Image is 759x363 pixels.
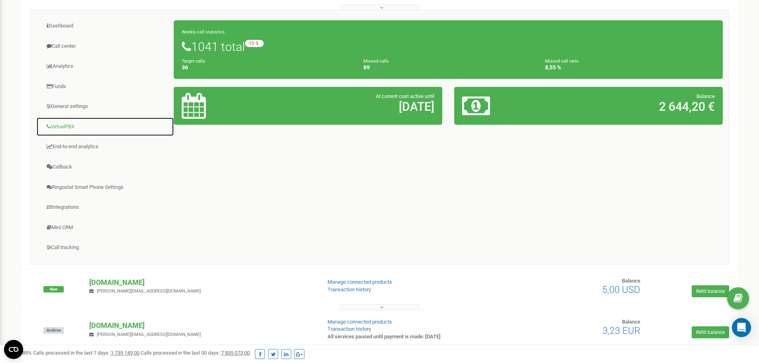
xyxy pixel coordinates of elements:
[182,29,225,35] small: Weekly call statistics
[182,65,351,71] h4: 36
[182,59,205,64] small: Target calls
[692,285,729,297] a: Refill balance
[328,279,392,285] a: Manage connected products
[141,350,250,356] span: Calls processed in the last 30 days :
[328,333,493,341] p: All services paused until payment is made: [DATE]
[602,284,640,295] span: 5,00 USD
[111,350,139,356] u: 00
[97,332,201,337] span: [PERSON_NAME][EMAIL_ADDRESS][DOMAIN_NAME]
[550,100,715,113] h2: 2 644,20 €
[36,77,174,96] a: Funds
[692,326,729,338] a: Refill balance
[221,350,250,356] u: 00
[376,93,434,99] span: At current cost active until
[36,137,174,157] a: End-to-end analytics
[36,37,174,56] a: Call center
[328,286,371,292] a: Transaction history
[36,117,174,137] a: VirtualPBX
[111,350,134,356] tcxspan: Call 1 739 149, via 3CX
[545,65,715,71] h4: 8,55 %
[363,65,533,71] h4: 89
[270,100,434,113] h2: [DATE]
[36,178,174,197] a: Ringostat Smart Phone Settings
[36,157,174,177] a: Callback
[182,40,715,53] h1: 1041 total
[33,350,139,356] span: Calls processed in the last 7 days :
[545,59,579,64] small: Missed call ratio
[36,57,174,76] a: Analytics
[622,319,640,325] span: Balance
[363,59,389,64] small: Missed calls
[221,350,244,356] tcxspan: Call 7 835 073, via 3CX
[732,318,751,337] div: Open Intercom Messenger
[4,340,23,359] button: Open CMP widget
[43,327,64,334] span: Archive
[328,319,392,325] a: Manage connected products
[245,40,264,47] small: -13
[36,198,174,217] a: Integrations
[97,288,201,294] span: [PERSON_NAME][EMAIL_ADDRESS][DOMAIN_NAME]
[328,326,371,332] a: Transaction history
[622,278,640,284] span: Balance
[36,238,174,257] a: Call tracking
[89,277,314,288] p: [DOMAIN_NAME]
[36,218,174,237] a: Mini CRM
[602,325,640,336] span: 3,23 EUR
[36,16,174,36] a: Dashboard
[89,320,314,331] p: [DOMAIN_NAME]
[696,93,715,99] span: Balance
[36,97,174,116] a: General settings
[43,286,64,292] span: New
